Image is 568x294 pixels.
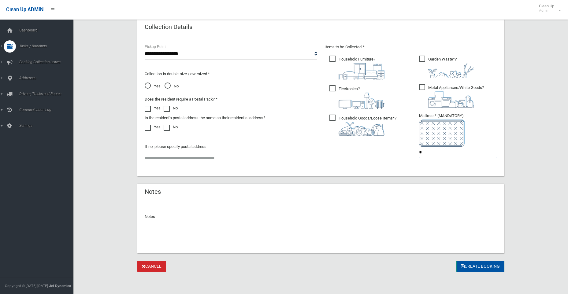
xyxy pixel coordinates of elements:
[428,57,474,78] i: ?
[536,4,560,13] span: Clean Up
[539,8,554,13] small: Admin
[17,28,78,32] span: Dashboard
[329,115,396,136] span: Household Goods/Loose Items*
[164,105,178,112] label: No
[5,284,48,288] span: Copyright © [DATE]-[DATE]
[339,116,396,136] i: ?
[339,86,384,109] i: ?
[419,56,474,78] span: Garden Waste*
[339,57,384,79] i: ?
[17,123,78,128] span: Settings
[164,123,178,131] label: No
[325,43,497,51] p: Items to be Collected *
[137,21,200,33] header: Collection Details
[456,261,504,272] button: Create Booking
[17,76,78,80] span: Addresses
[17,60,78,64] span: Booking Collection Issues
[17,92,78,96] span: Drivers, Trucks and Routes
[145,96,217,103] label: Does the resident require a Postal Pack? *
[329,56,384,79] span: Household Furniture
[137,261,166,272] a: Cancel
[339,122,384,136] img: b13cc3517677393f34c0a387616ef184.png
[428,91,474,108] img: 36c1b0289cb1767239cdd3de9e694f19.png
[17,44,78,48] span: Tasks / Bookings
[419,113,497,147] span: Mattress* (MANDATORY)
[428,63,474,78] img: 4fd8a5c772b2c999c83690221e5242e0.png
[6,7,43,13] span: Clean Up ADMIN
[49,284,71,288] strong: Jet Dynamics
[145,114,265,122] label: Is the resident's postal address the same as their residential address?
[145,143,206,150] label: If no, please specify postal address
[145,70,317,78] p: Collection is double size / oversized *
[339,63,384,79] img: aa9efdbe659d29b613fca23ba79d85cb.png
[17,108,78,112] span: Communication Log
[145,213,497,220] p: Notes
[329,85,384,109] span: Electronics
[419,119,465,147] img: e7408bece873d2c1783593a074e5cb2f.png
[137,186,168,198] header: Notes
[339,93,384,109] img: 394712a680b73dbc3d2a6a3a7ffe5a07.png
[145,83,161,90] span: Yes
[165,83,179,90] span: No
[145,105,161,112] label: Yes
[419,84,484,108] span: Metal Appliances/White Goods
[145,123,161,131] label: Yes
[428,85,484,108] i: ?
